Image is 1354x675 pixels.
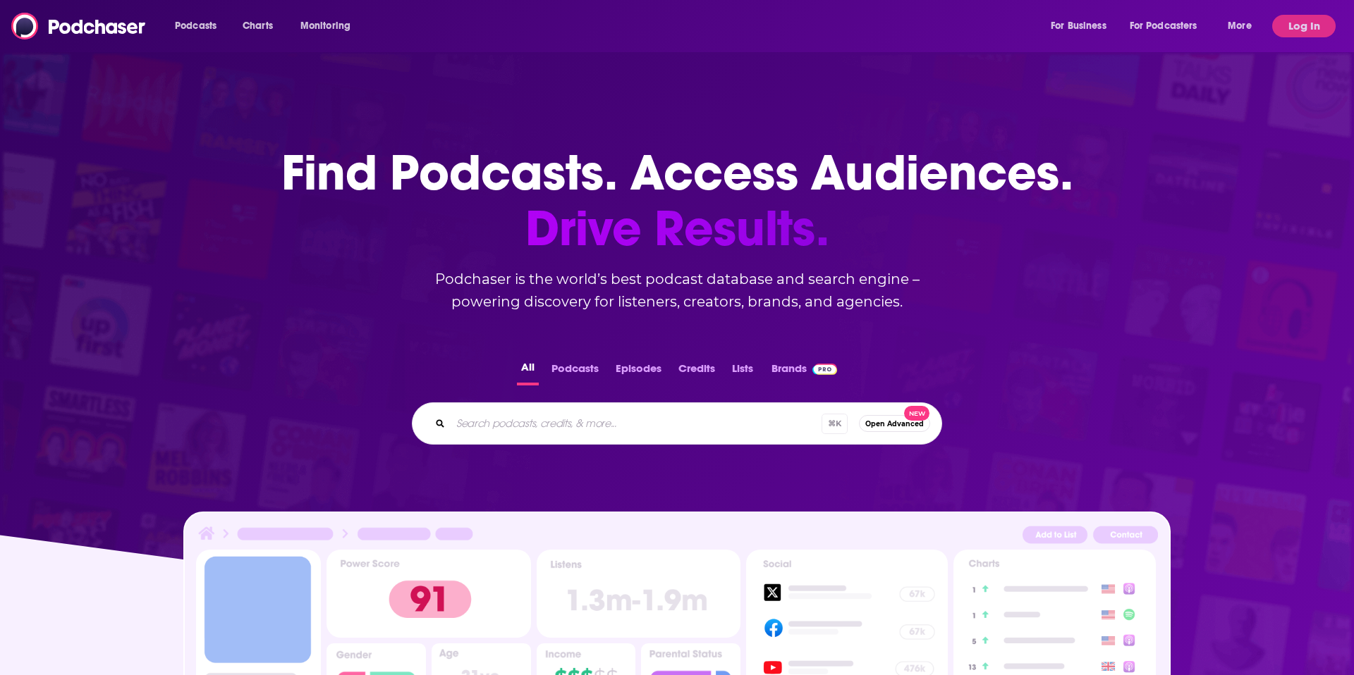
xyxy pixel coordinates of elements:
span: ⌘ K [822,414,848,434]
span: More [1228,16,1252,36]
span: For Podcasters [1130,16,1197,36]
h1: Find Podcasts. Access Audiences. [281,145,1073,256]
span: Open Advanced [865,420,924,428]
button: Lists [728,358,757,385]
button: All [517,358,539,385]
span: podcast sponsors and advertiser tracking [197,426,1157,537]
img: Podcast Insights Header [196,524,1158,549]
button: open menu [165,15,235,37]
button: Open AdvancedNew [859,415,930,432]
span: New [904,406,929,421]
a: BrandsPodchaser Pro [771,358,837,385]
span: Drive Results. [281,201,1073,256]
span: For Business [1051,16,1106,36]
img: Podchaser Pro [812,364,837,375]
a: Charts [233,15,281,37]
span: Charts [243,16,273,36]
span: Monitoring [300,16,350,36]
h2: Podchaser is the world’s best podcast database and search engine – powering discovery for listene... [395,268,959,313]
button: open menu [1041,15,1124,37]
img: Podcast Insights Listens [537,550,740,638]
span: Podcasts [175,16,216,36]
button: Episodes [611,358,666,385]
button: open menu [291,15,369,37]
img: Podchaser - Follow, Share and Rate Podcasts [11,13,147,39]
input: Search podcasts, credits, & more... [451,412,822,435]
div: Search podcasts, credits, & more... [412,402,942,445]
button: Log In [1272,15,1336,37]
button: open menu [1218,15,1269,37]
button: Podcasts [547,358,603,385]
img: Podcast Insights Power score [327,550,530,638]
button: open menu [1121,15,1218,37]
button: Credits [674,358,719,385]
